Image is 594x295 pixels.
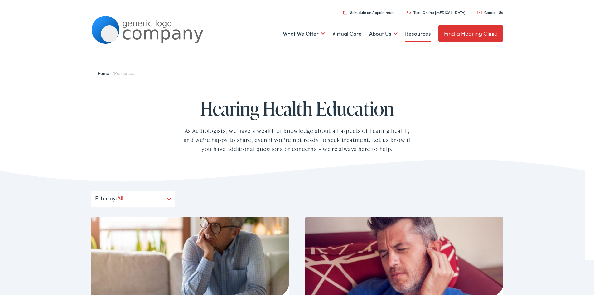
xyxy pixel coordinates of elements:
span: Resources [114,70,134,76]
a: Find a Hearing Clinic [438,25,503,42]
a: Resources [405,22,431,45]
div: Filter by: [91,191,175,207]
span: / [98,70,134,76]
a: Virtual Care [332,22,362,45]
a: Home [98,70,112,76]
a: About Us [369,22,398,45]
img: utility icon [477,11,482,14]
a: What We Offer [283,22,325,45]
a: Contact Us [477,10,503,15]
h1: Hearing Health Education [163,98,431,119]
img: utility icon [407,11,411,14]
a: Take Online [MEDICAL_DATA] [407,10,466,15]
img: utility icon [343,10,347,14]
a: Schedule an Appointment [343,10,395,15]
div: As Audiologists, we have a wealth of knowledge about all aspects of hearing health, and we're hap... [182,126,413,153]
